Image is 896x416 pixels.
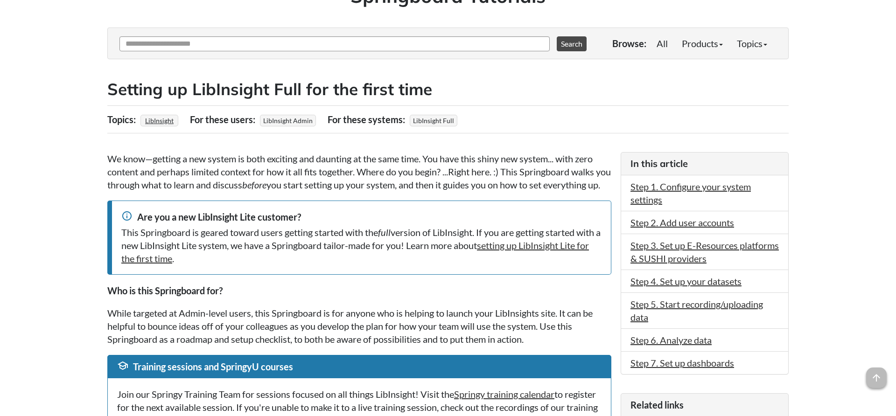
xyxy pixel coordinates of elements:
h3: In this article [630,157,779,170]
span: arrow_upward [866,367,887,388]
a: arrow_upward [866,368,887,380]
div: For these users: [190,111,258,128]
p: While targeted at Admin-level users, this Springboard is for anyone who is helping to launch your... [107,306,611,346]
a: Topics [730,34,774,53]
em: full [378,227,391,238]
div: Are you a new LibInsight Lite customer? [121,210,602,223]
a: Step 3. Set up E-Resources platforms & SUSHI providers [630,240,779,264]
a: Springy training calendar [454,388,554,400]
p: Browse: [612,37,646,50]
div: This Springboard is geared toward users getting started with the version of LibInsight. If you ar... [121,226,602,265]
a: Step 1. Configure your system settings [630,181,751,205]
a: Products [675,34,730,53]
div: Topics: [107,111,138,128]
a: All [650,34,675,53]
span: LibInsight Full [410,115,457,126]
a: Step 5. Start recording/uploading data [630,298,763,323]
span: LibInsight Admin [260,115,316,126]
em: before [242,179,266,190]
span: school [117,360,128,371]
p: We know—getting a new system is both exciting and daunting at the same time. You have this shiny ... [107,152,611,191]
a: Step 6. Analyze data [630,334,712,346]
span: info [121,210,133,222]
a: Step 7. Set up dashboards [630,357,734,368]
a: LibInsight [144,114,175,127]
div: For these systems: [328,111,407,128]
strong: Who is this Springboard for? [107,285,223,296]
a: Step 2. Add user accounts [630,217,734,228]
h2: Setting up LibInsight Full for the first time [107,78,789,101]
span: Related links [630,399,684,410]
span: Training sessions and SpringyU courses [133,361,293,372]
a: Step 4. Set up your datasets [630,276,742,287]
button: Search [557,36,587,51]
